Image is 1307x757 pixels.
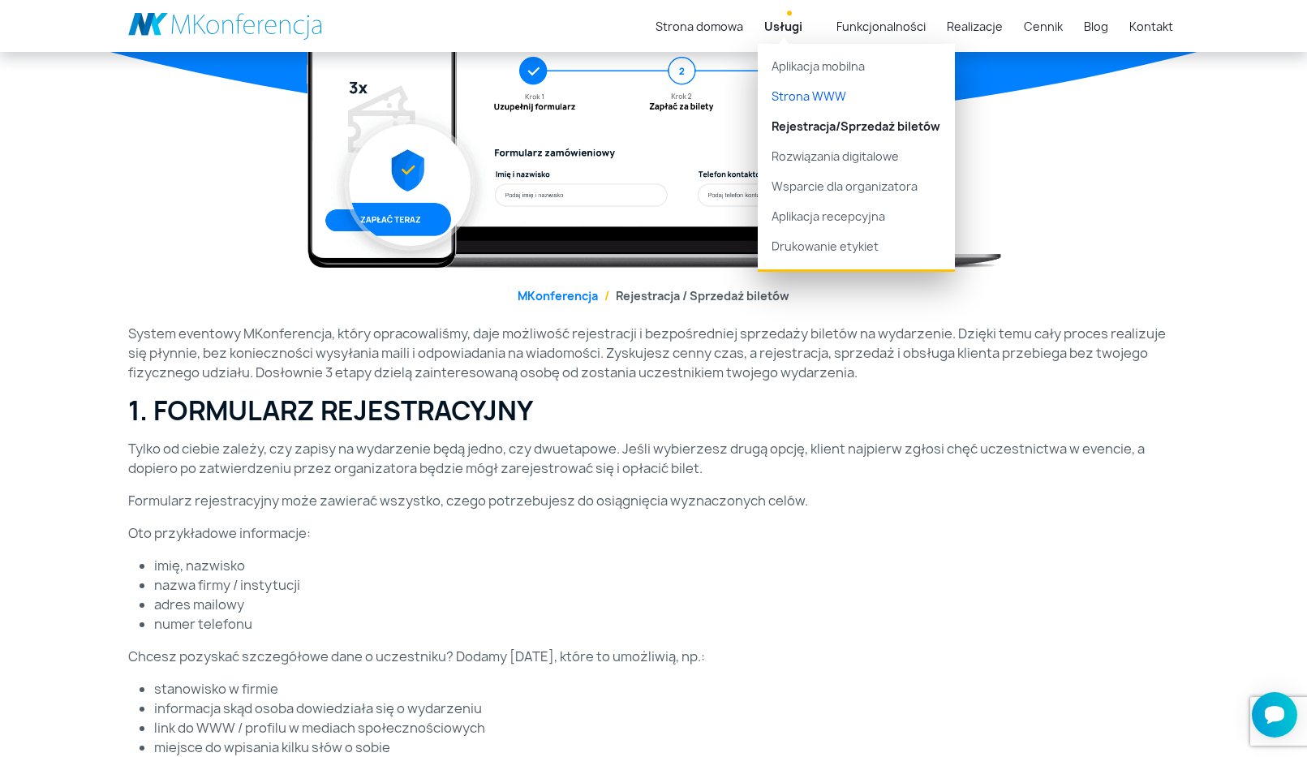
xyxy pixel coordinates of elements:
li: numer telefonu [154,614,1180,634]
a: Funkcjonalności [830,11,932,41]
a: Kontakt [1123,11,1180,41]
iframe: Smartsupp widget button [1252,692,1297,738]
a: Rozwiązania digitalowe [758,141,955,171]
h2: 1. FORMULARZ REJESTRACYJNY [128,395,1180,426]
li: miejsce do wpisania kilku słów o sobie [154,738,1180,757]
li: stanowisko w firmie [154,679,1180,699]
a: Strona WWW [758,81,955,111]
li: adres mailowy [154,595,1180,614]
li: informacja skąd osoba dowiedziała się o wydarzeniu [154,699,1180,718]
a: Cennik [1017,11,1069,41]
p: Formularz rejestracyjny może zawierać wszystko, czego potrzebujesz do osiągnięcia wyznaczonych ce... [128,491,1180,510]
p: Chcesz pozyskać szczegółowe dane o uczestniku? Dodamy [DATE], które to umożliwią, np.: [128,647,1180,666]
a: Strona domowa [649,11,750,41]
li: Rejestracja / Sprzedaż biletów [598,287,789,304]
li: imię, nazwisko [154,556,1180,575]
a: Aplikacja recepcyjna [758,201,955,231]
p: Tylko od ciebie zależy, czy zapisy na wydarzenie będą jedno, czy dwuetapowe. Jeśli wybierzesz dru... [128,439,1180,478]
a: Wsparcie dla organizatora [758,171,955,201]
a: Blog [1077,11,1115,41]
a: Drukowanie etykiet [758,231,955,269]
p: Oto przykładowe informacje: [128,523,1180,543]
a: MKonferencja [518,288,598,303]
li: link do WWW / profilu w mediach społecznościowych [154,718,1180,738]
a: Realizacje [940,11,1009,41]
li: nazwa firmy / instytucji [154,575,1180,595]
nav: breadcrumb [128,287,1180,304]
p: System eventowy MKonferencja, który opracowaliśmy, daje możliwość rejestracji i bezpośredniej spr... [128,324,1180,382]
a: Rejestracja/Sprzedaż biletów [758,111,955,141]
a: Aplikacja mobilna [758,44,955,82]
a: Usługi [758,11,809,41]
